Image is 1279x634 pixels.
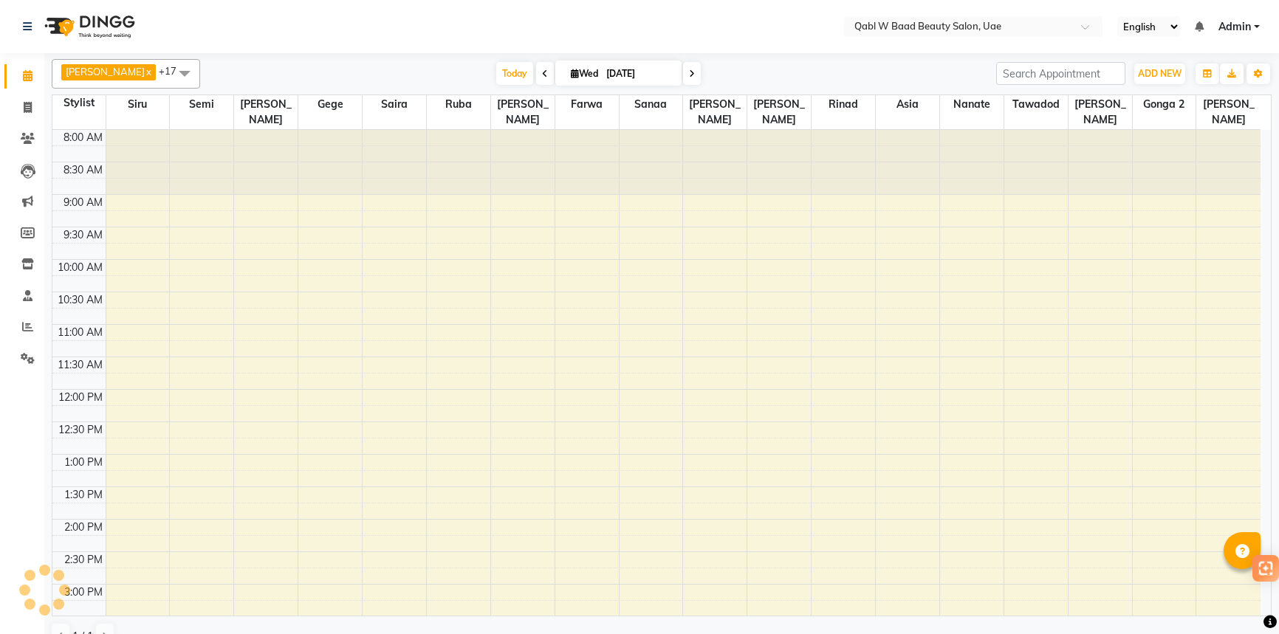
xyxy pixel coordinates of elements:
span: +17 [159,65,188,77]
span: Nanate [940,95,1004,114]
span: Siru [106,95,170,114]
span: Ruba [427,95,490,114]
span: Farwa [555,95,619,114]
span: Rinad [812,95,875,114]
span: Today [496,62,533,85]
span: ADD NEW [1138,68,1182,79]
div: 10:30 AM [55,292,106,308]
span: [PERSON_NAME] [747,95,811,129]
span: [PERSON_NAME] [234,95,298,129]
button: ADD NEW [1134,63,1185,84]
div: 12:00 PM [55,390,106,405]
iframe: chat widget [1217,575,1264,619]
span: Saira [363,95,426,114]
div: 9:00 AM [61,195,106,210]
div: 3:00 PM [61,585,106,600]
span: Tawadod [1004,95,1068,114]
div: 9:30 AM [61,227,106,243]
span: [PERSON_NAME] [66,66,145,77]
div: 11:00 AM [55,325,106,340]
div: 10:00 AM [55,260,106,275]
div: 8:00 AM [61,130,106,145]
div: 11:30 AM [55,357,106,373]
span: Gonga 2 [1133,95,1196,114]
input: Search Appointment [996,62,1125,85]
div: 1:30 PM [61,487,106,503]
span: [PERSON_NAME] [491,95,555,129]
span: Wed [567,68,602,79]
span: Gege [298,95,362,114]
div: 2:00 PM [61,520,106,535]
span: [PERSON_NAME] [1069,95,1132,129]
span: Asia [876,95,939,114]
div: 12:30 PM [55,422,106,438]
div: 8:30 AM [61,162,106,178]
span: Semi [170,95,233,114]
span: Admin [1218,19,1251,35]
img: logo [38,6,139,47]
div: Stylist [52,95,106,111]
span: [PERSON_NAME] [1196,95,1261,129]
input: 2025-09-03 [602,63,676,85]
span: Sanaa [620,95,683,114]
div: 1:00 PM [61,455,106,470]
div: 2:30 PM [61,552,106,568]
span: [PERSON_NAME] [683,95,747,129]
a: x [145,66,151,77]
